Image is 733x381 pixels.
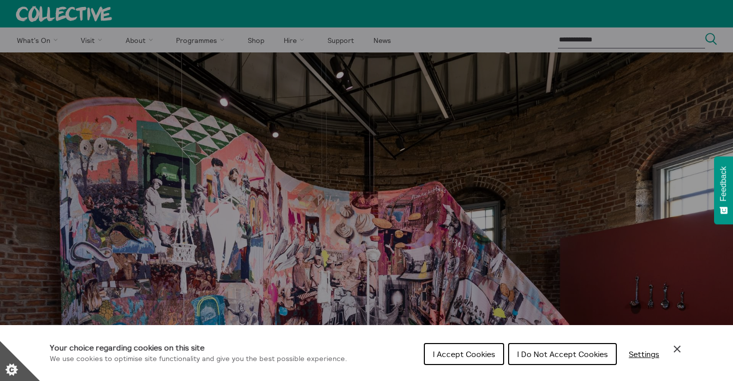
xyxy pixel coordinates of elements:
[508,343,617,365] button: I Do Not Accept Cookies
[671,343,683,355] button: Close Cookie Control
[714,156,733,224] button: Feedback - Show survey
[50,354,347,365] p: We use cookies to optimise site functionality and give you the best possible experience.
[719,166,728,201] span: Feedback
[433,349,495,359] span: I Accept Cookies
[629,349,659,359] span: Settings
[424,343,504,365] button: I Accept Cookies
[517,349,608,359] span: I Do Not Accept Cookies
[50,342,347,354] h1: Your choice regarding cookies on this site
[621,344,667,364] button: Settings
